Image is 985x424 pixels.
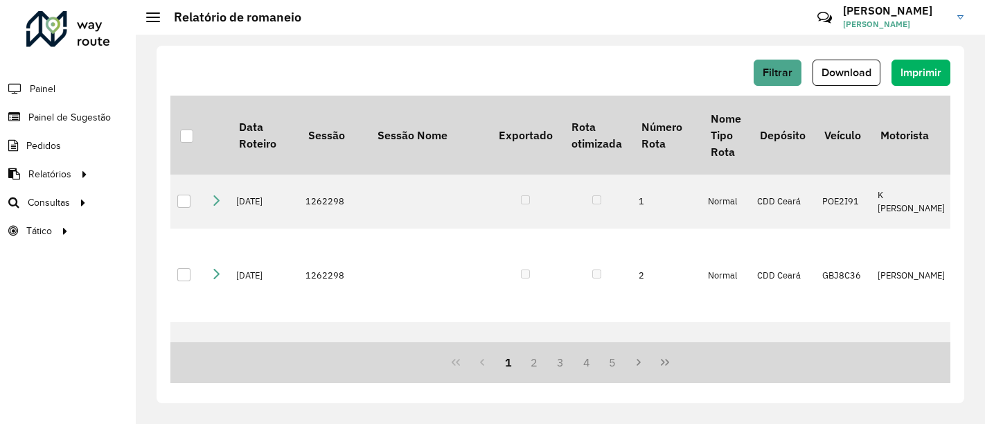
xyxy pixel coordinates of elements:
td: 2 [632,229,701,322]
td: [DATE] [229,322,299,389]
td: 1262298 [299,229,368,322]
th: Motorista [871,96,952,175]
button: Download [813,60,880,86]
button: Next Page [625,349,652,376]
span: Consultas [28,195,70,210]
td: JCY1B27 [815,322,871,389]
td: Normal [701,322,750,389]
span: Filtrar [763,67,792,78]
button: 1 [495,349,522,376]
td: 1262298 [299,175,368,229]
a: Contato Rápido [810,3,840,33]
span: [PERSON_NAME] [843,18,947,30]
th: Sessão Nome [368,96,489,175]
button: Filtrar [754,60,801,86]
span: Painel [30,82,55,96]
td: [PERSON_NAME] [871,229,952,322]
td: K [PERSON_NAME] [871,322,952,389]
th: Exportado [489,96,562,175]
td: [DATE] [229,175,299,229]
td: GBJ8C36 [815,229,871,322]
button: 3 [547,349,574,376]
h3: [PERSON_NAME] [843,4,947,17]
th: Sessão [299,96,368,175]
th: Número Rota [632,96,701,175]
th: Depósito [750,96,815,175]
button: Last Page [652,349,678,376]
span: Imprimir [900,67,941,78]
th: Data Roteiro [229,96,299,175]
th: Veículo [815,96,871,175]
th: Nome Tipo Rota [701,96,750,175]
td: POE2I91 [815,175,871,229]
td: CDD Ceará [750,229,815,322]
td: K [PERSON_NAME] [871,175,952,229]
button: 4 [574,349,600,376]
td: CDD Ceará [750,175,815,229]
span: Painel de Sugestão [28,110,111,125]
td: [DATE] [229,229,299,322]
td: CDD Ceará [750,322,815,389]
button: 2 [521,349,547,376]
td: 1 [632,175,701,229]
td: Normal [701,229,750,322]
span: Relatórios [28,167,71,182]
h2: Relatório de romaneio [160,10,301,25]
button: Imprimir [891,60,950,86]
td: Normal [701,175,750,229]
td: 1262298 [299,322,368,389]
span: Tático [26,224,52,238]
td: 3 [632,322,701,389]
span: Pedidos [26,139,61,153]
span: Download [822,67,871,78]
th: Rota otimizada [562,96,631,175]
button: 5 [600,349,626,376]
